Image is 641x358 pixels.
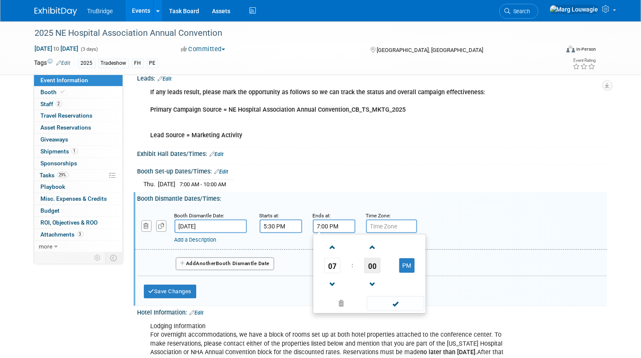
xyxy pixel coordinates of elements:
[98,59,129,68] div: Tradeshow
[34,110,123,121] a: Travel Reservations
[324,236,341,258] a: Increment Hour
[137,306,607,317] div: Hotel Information:
[41,136,69,143] span: Giveaways
[34,205,123,217] a: Budget
[399,258,415,273] button: PM
[53,45,61,52] span: to
[41,207,60,214] span: Budget
[180,181,226,188] span: 7:00 AM - 10:00 AM
[499,4,538,19] a: Search
[41,89,67,95] span: Booth
[196,260,216,266] span: Another
[61,89,65,94] i: Booth reservation complete
[41,101,62,107] span: Staff
[72,148,78,154] span: 1
[34,158,123,169] a: Sponsorships
[80,46,98,52] span: (3 days)
[567,46,575,52] img: Format-Inperson.png
[34,87,123,98] a: Booth
[151,132,243,139] b: Lead Source = Marketing Activity
[513,44,596,57] div: Event Format
[34,170,123,181] a: Tasks29%
[175,213,225,219] small: Booth Dismantle Date:
[57,60,71,66] a: Edit
[34,134,123,145] a: Giveaways
[350,258,355,273] td: :
[41,231,83,238] span: Attachments
[576,46,596,52] div: In-Person
[91,252,106,263] td: Personalize Event Tab Strip
[366,213,391,219] small: Time Zone:
[34,7,77,16] img: ExhibitDay
[34,146,123,157] a: Shipments1
[132,59,144,68] div: FH
[56,101,62,107] span: 2
[511,8,530,14] span: Search
[549,5,599,14] img: Marg Louwagie
[175,219,247,233] input: Date
[260,219,302,233] input: Start Time
[77,231,83,237] span: 3
[366,219,417,233] input: Time Zone
[41,112,93,119] span: Travel Reservations
[87,8,113,14] span: TruBridge
[421,349,478,356] b: no later than [DATE].
[176,257,275,270] button: AddAnotherBooth Dismantle Date
[215,169,229,175] a: Edit
[41,77,89,84] span: Event Information
[324,273,341,295] a: Decrement Hour
[137,192,607,203] div: Booth Dismantle Dates/Times:
[34,229,123,240] a: Attachments3
[34,45,79,52] span: [DATE] [DATE]
[34,58,71,68] td: Tags
[366,298,425,310] a: Done
[364,236,381,258] a: Increment Minute
[137,147,607,159] div: Exhibit Hall Dates/Times:
[41,124,92,131] span: Asset Reservations
[144,179,158,188] td: Thu.
[158,179,176,188] td: [DATE]
[151,89,486,96] b: If any leads result, please mark the opportunity as follows so we can track the status and overal...
[144,285,197,298] button: Save Changes
[34,98,123,110] a: Staff2
[57,172,69,178] span: 29%
[78,59,95,68] div: 2025
[32,26,549,41] div: 2025 NE Hospital Association Annual Convention
[40,172,69,179] span: Tasks
[210,151,224,157] a: Edit
[315,298,368,310] a: Clear selection
[573,58,596,63] div: Event Rating
[364,273,381,295] a: Decrement Minute
[41,160,77,167] span: Sponsorships
[364,258,381,273] span: Pick Minute
[41,148,78,155] span: Shipments
[313,213,331,219] small: Ends at:
[34,75,123,86] a: Event Information
[34,217,123,228] a: ROI, Objectives & ROO
[34,122,123,133] a: Asset Reservations
[190,310,204,316] a: Edit
[137,72,607,83] div: Leads:
[151,106,406,113] b: Primary Campaign Source = NE Hospital Association Annual Convention_CB_TS_MKTG_2025
[41,219,98,226] span: ROI, Objectives & ROO
[39,243,53,250] span: more
[313,219,355,233] input: End Time
[377,47,483,53] span: [GEOGRAPHIC_DATA], [GEOGRAPHIC_DATA]
[41,195,107,202] span: Misc. Expenses & Credits
[34,193,123,205] a: Misc. Expenses & Credits
[34,181,123,193] a: Playbook
[41,183,66,190] span: Playbook
[147,59,158,68] div: PE
[178,45,229,54] button: Committed
[137,165,607,176] div: Booth Set-up Dates/Times:
[175,237,217,243] a: Add a Description
[105,252,123,263] td: Toggle Event Tabs
[34,241,123,252] a: more
[260,213,280,219] small: Starts at:
[158,76,172,82] a: Edit
[324,258,341,273] span: Pick Hour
